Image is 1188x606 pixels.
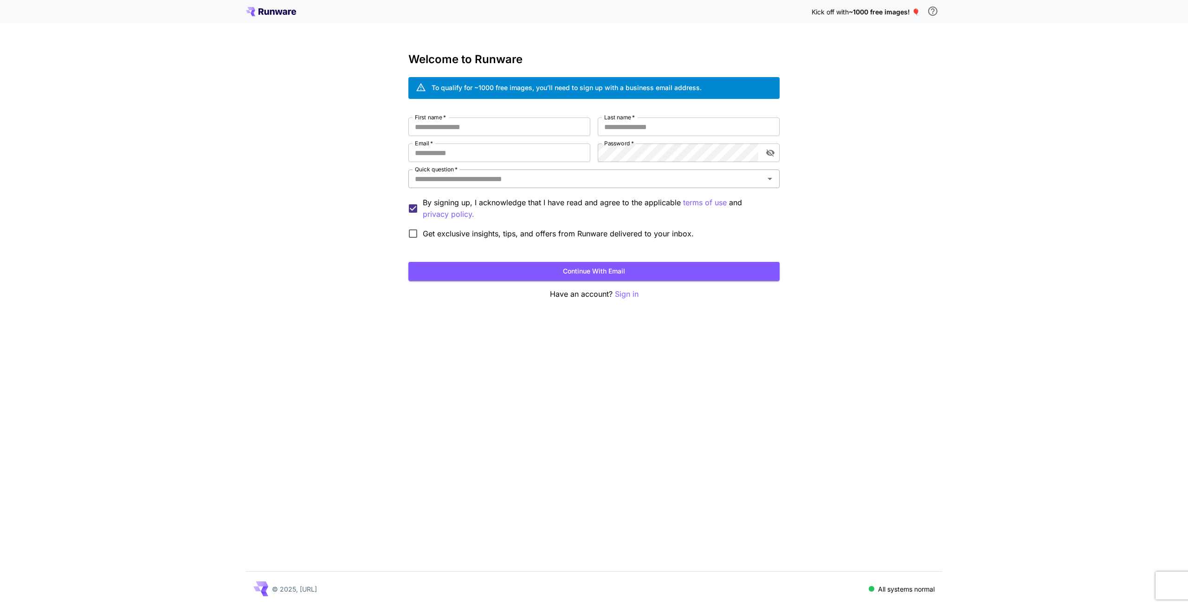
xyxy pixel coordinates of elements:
[878,584,935,594] p: All systems normal
[683,197,727,209] button: By signing up, I acknowledge that I have read and agree to the applicable and privacy policy.
[423,209,474,220] button: By signing up, I acknowledge that I have read and agree to the applicable terms of use and
[604,139,634,147] label: Password
[408,53,780,66] h3: Welcome to Runware
[415,165,458,173] label: Quick question
[272,584,317,594] p: © 2025, [URL]
[604,113,635,121] label: Last name
[763,172,776,185] button: Open
[849,8,920,16] span: ~1000 free images! 🎈
[408,288,780,300] p: Have an account?
[923,2,942,20] button: In order to qualify for free credit, you need to sign up with a business email address and click ...
[423,228,694,239] span: Get exclusive insights, tips, and offers from Runware delivered to your inbox.
[812,8,849,16] span: Kick off with
[683,197,727,209] p: terms of use
[408,262,780,281] button: Continue with email
[415,139,433,147] label: Email
[415,113,446,121] label: First name
[432,83,702,92] div: To qualify for ~1000 free images, you’ll need to sign up with a business email address.
[423,209,474,220] p: privacy policy.
[423,197,772,220] p: By signing up, I acknowledge that I have read and agree to the applicable and
[762,144,779,161] button: toggle password visibility
[615,288,639,300] button: Sign in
